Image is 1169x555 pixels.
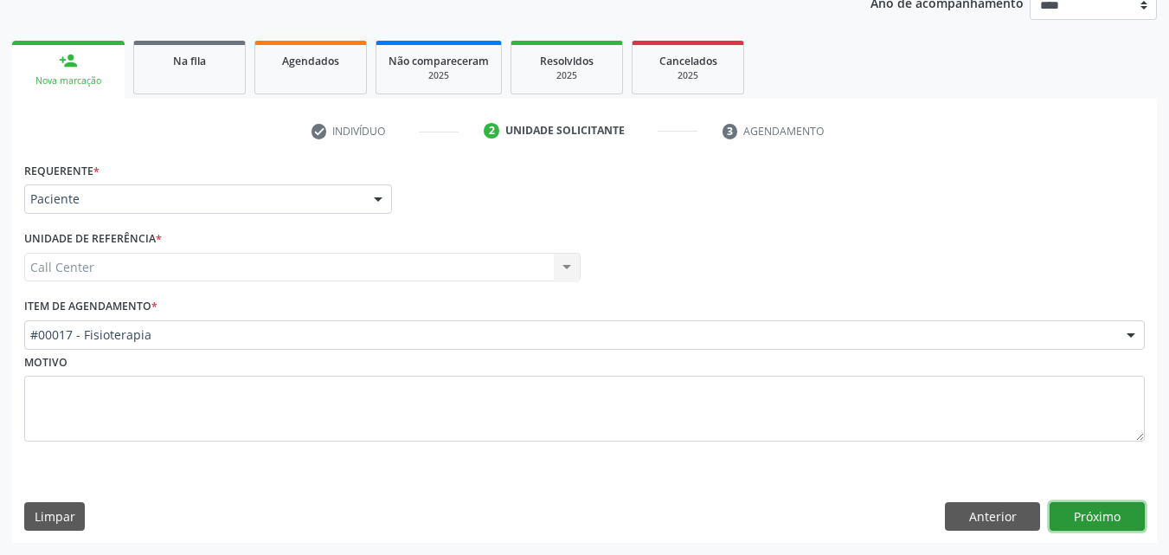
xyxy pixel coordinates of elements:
span: Cancelados [659,54,717,68]
div: 2025 [389,69,489,82]
div: Unidade solicitante [505,123,625,139]
button: Próximo [1050,502,1145,532]
label: Item de agendamento [24,294,157,320]
label: Motivo [24,350,67,377]
label: Unidade de referência [24,226,162,253]
div: person_add [59,51,78,70]
span: Resolvidos [540,54,594,68]
span: #00017 - Fisioterapia [30,326,1109,344]
label: Requerente [24,158,100,184]
div: Nova marcação [24,74,112,87]
div: 2025 [523,69,610,82]
button: Limpar [24,502,85,532]
span: Na fila [173,54,206,68]
div: 2025 [645,69,731,82]
span: Agendados [282,54,339,68]
span: Não compareceram [389,54,489,68]
div: 2 [484,123,499,139]
button: Anterior [945,502,1040,532]
span: Paciente [30,190,356,208]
